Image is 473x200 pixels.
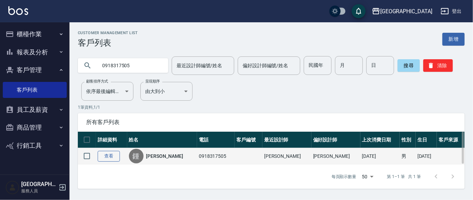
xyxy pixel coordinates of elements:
[140,82,193,101] div: 由大到小
[352,4,366,18] button: save
[146,153,183,160] a: [PERSON_NAME]
[3,25,67,43] button: 櫃檯作業
[78,104,465,110] p: 1 筆資料, 1 / 1
[332,174,357,180] p: 每頁顯示數量
[86,79,108,84] label: 顧客排序方式
[197,148,235,164] td: 0918317505
[97,56,163,75] input: 搜尋關鍵字
[437,132,465,148] th: 客戶來源
[360,132,400,148] th: 上次消費日期
[129,149,144,163] div: 鍾
[8,6,28,15] img: Logo
[438,5,465,18] button: 登出
[262,148,311,164] td: [PERSON_NAME]
[86,119,456,126] span: 所有客戶列表
[442,33,465,46] a: 新增
[398,59,420,72] button: 搜尋
[6,180,19,194] img: Person
[380,7,432,16] div: [GEOGRAPHIC_DATA]
[311,132,360,148] th: 偏好設計師
[369,4,435,18] button: [GEOGRAPHIC_DATA]
[311,148,360,164] td: [PERSON_NAME]
[3,82,67,98] a: 客戶列表
[3,61,67,79] button: 客戶管理
[145,79,160,84] label: 呈現順序
[21,188,57,194] p: 服務人員
[387,174,421,180] p: 第 1–1 筆 共 1 筆
[416,148,437,164] td: [DATE]
[359,167,376,186] div: 50
[81,82,133,101] div: 依序最後編輯時間
[3,137,67,155] button: 行銷工具
[78,31,138,35] h2: Customer Management List
[262,132,311,148] th: 最近設計師
[3,118,67,137] button: 商品管理
[416,132,437,148] th: 生日
[400,148,416,164] td: 男
[197,132,235,148] th: 電話
[21,181,57,188] h5: [GEOGRAPHIC_DATA]
[98,151,120,162] a: 查看
[96,132,127,148] th: 詳細資料
[78,38,138,48] h3: 客戶列表
[127,132,197,148] th: 姓名
[3,101,67,119] button: 員工及薪資
[235,132,262,148] th: 客戶編號
[400,132,416,148] th: 性別
[360,148,400,164] td: [DATE]
[423,59,453,72] button: 清除
[3,43,67,61] button: 報表及分析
